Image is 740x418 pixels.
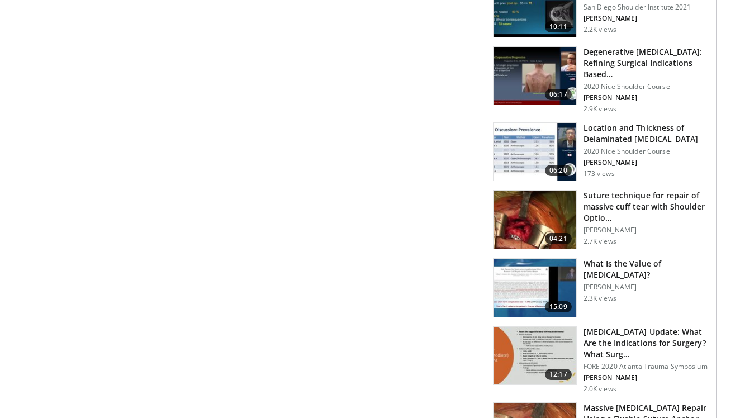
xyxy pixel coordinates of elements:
p: [PERSON_NAME] [584,373,709,382]
p: [PERSON_NAME] [584,14,709,23]
p: FORE 2020 Atlanta Trauma Symposium [584,362,709,371]
p: 2.7K views [584,237,616,246]
a: 06:20 Location and Thickness of Delaminated [MEDICAL_DATA] 2020 Nice Shoulder Course [PERSON_NAME... [493,122,709,182]
span: 06:17 [545,89,572,100]
p: [PERSON_NAME] [584,226,709,235]
a: 04:21 Suture technique for repair of massive cuff tear with Shoulder Optio… [PERSON_NAME] 2.7K views [493,190,709,249]
p: 173 views [584,169,615,178]
span: 15:09 [545,301,572,312]
p: 2020 Nice Shoulder Course [584,82,709,91]
img: 06323642-ff98-4f12-b478-429404207d02.150x105_q85_crop-smart_upscale.jpg [494,327,576,385]
h3: Degenerative [MEDICAL_DATA]: Refining Surgical Indications Based… [584,46,709,80]
img: 300421_0000_1.png.150x105_q85_crop-smart_upscale.jpg [494,191,576,249]
a: 12:17 [MEDICAL_DATA] Update: What Are the Indications for Surgery? What Surg… FORE 2020 Atlanta T... [493,326,709,393]
p: 2.2K views [584,25,616,34]
p: 2020 Nice Shoulder Course [584,147,709,156]
p: San Diego Shoulder Institute 2021 [584,3,709,12]
img: 6c624dbf-c118-4f10-80ad-43ffe35d904e.150x105_q85_crop-smart_upscale.jpg [494,123,576,181]
span: 04:21 [545,233,572,244]
p: [PERSON_NAME] [584,283,709,292]
span: 12:17 [545,369,572,380]
span: 10:11 [545,21,572,32]
span: 06:20 [545,165,572,176]
img: bec399f2-fd89-4356-9712-29baa18cc942.150x105_q85_crop-smart_upscale.jpg [494,259,576,317]
a: 06:17 Degenerative [MEDICAL_DATA]: Refining Surgical Indications Based… 2020 Nice Shoulder Course... [493,46,709,113]
p: 2.9K views [584,104,616,113]
h3: What Is the Value of [MEDICAL_DATA]? [584,258,709,281]
a: 15:09 What Is the Value of [MEDICAL_DATA]? [PERSON_NAME] 2.3K views [493,258,709,317]
p: 2.3K views [584,294,616,303]
p: [PERSON_NAME] [584,158,709,167]
h3: [MEDICAL_DATA] Update: What Are the Indications for Surgery? What Surg… [584,326,709,360]
h3: Location and Thickness of Delaminated [MEDICAL_DATA] [584,122,709,145]
img: 5ac684f4-13c4-484c-9181-ec0b5f5c22ae.150x105_q85_crop-smart_upscale.jpg [494,47,576,105]
p: [PERSON_NAME] [584,93,709,102]
p: 2.0K views [584,384,616,393]
h3: Suture technique for repair of massive cuff tear with Shoulder Optio… [584,190,709,224]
